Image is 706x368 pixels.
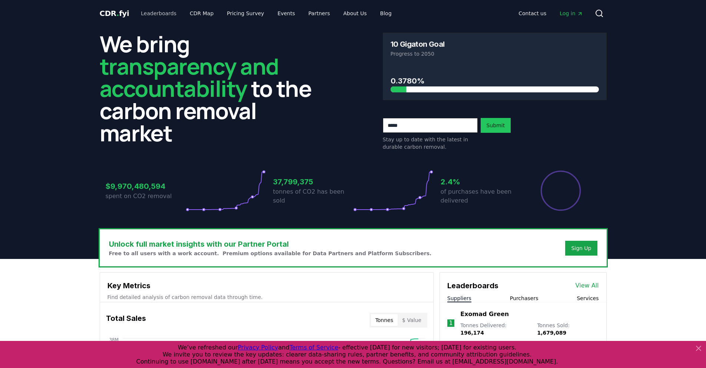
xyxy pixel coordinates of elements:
h3: 2.4% [441,176,521,187]
h3: Leaderboards [447,280,498,291]
a: About Us [337,7,372,20]
a: Contact us [513,7,552,20]
a: Exomad Green [460,310,509,319]
a: View All [576,281,599,290]
nav: Main [513,7,589,20]
h3: Unlock full market insights with our Partner Portal [109,239,432,250]
a: CDR Map [184,7,219,20]
button: Suppliers [447,295,471,302]
p: Free to all users with a work account. Premium options available for Data Partners and Platform S... [109,250,432,257]
nav: Main [135,7,397,20]
p: Tonnes Sold : [537,322,599,336]
h3: 10 Gigaton Goal [391,40,445,48]
tspan: 38M [109,337,119,342]
h3: Total Sales [106,313,146,328]
span: transparency and accountability [100,51,279,103]
h3: 37,799,375 [273,176,353,187]
p: of purchases have been delivered [441,187,521,205]
a: Leaderboards [135,7,182,20]
span: Log in [560,10,583,17]
a: Events [272,7,301,20]
button: $ Value [398,314,426,326]
button: Sign Up [565,241,597,256]
span: . [116,9,119,18]
p: Find detailed analysis of carbon removal data through time. [107,293,426,301]
p: 1 [449,319,453,328]
div: Percentage of sales delivered [540,170,581,211]
a: Pricing Survey [221,7,270,20]
a: Log in [554,7,589,20]
a: Partners [302,7,336,20]
p: Tonnes Delivered : [460,322,530,336]
a: Sign Up [571,244,591,252]
span: 1,679,089 [537,330,566,336]
a: Blog [374,7,398,20]
span: 196,174 [460,330,484,336]
p: tonnes of CO2 has been sold [273,187,353,205]
a: CDR.fyi [100,8,129,19]
button: Purchasers [510,295,538,302]
h3: 0.3780% [391,75,599,86]
p: Progress to 2050 [391,50,599,57]
h3: $9,970,480,594 [106,181,186,192]
button: Submit [481,118,511,133]
button: Services [577,295,599,302]
p: spent on CO2 removal [106,192,186,201]
span: CDR fyi [100,9,129,18]
h2: We bring to the carbon removal market [100,33,324,144]
h3: Key Metrics [107,280,426,291]
p: Stay up to date with the latest in durable carbon removal. [383,136,478,151]
button: Tonnes [371,314,398,326]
